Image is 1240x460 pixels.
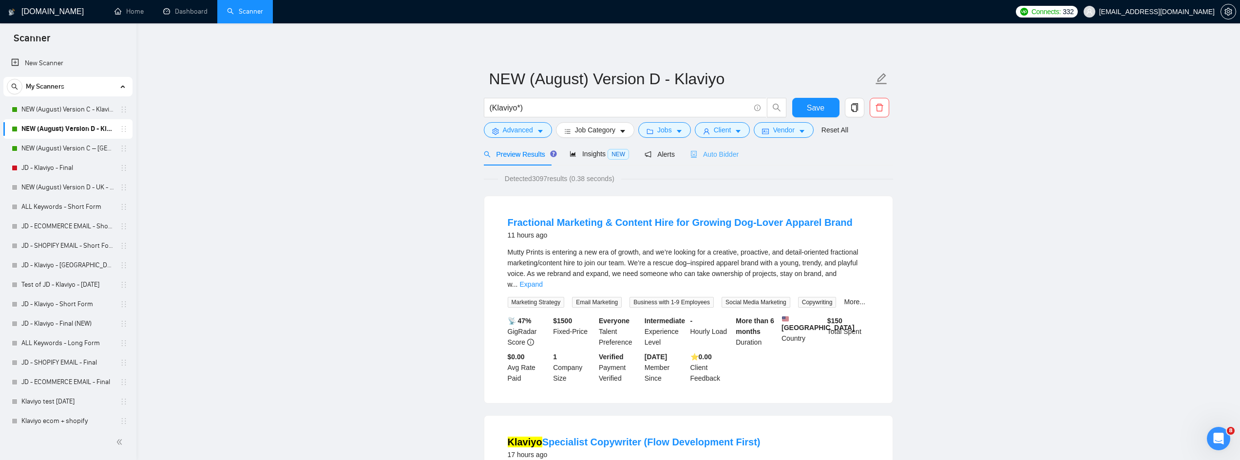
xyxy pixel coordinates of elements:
a: More... [844,298,865,306]
span: Marketing Strategy [508,297,565,308]
span: My Scanners [26,77,64,96]
span: Auto Bidder [690,150,739,158]
span: Connects: [1031,6,1061,17]
button: search [7,79,22,94]
div: GigRadar Score [506,315,552,348]
b: 1 [553,353,557,361]
span: search [767,103,786,112]
span: Advanced [503,125,533,135]
span: 8 [1227,427,1235,435]
a: KlaviyoSpecialist Copywriter (Flow Development First) [508,437,761,447]
a: searchScanner [227,7,263,16]
div: Company Size [551,351,597,384]
a: Klaviyo test [DATE] [21,392,114,411]
b: Verified [599,353,624,361]
span: search [484,151,491,158]
b: [GEOGRAPHIC_DATA] [782,315,855,331]
div: 11 hours ago [508,229,853,241]
span: holder [120,378,128,386]
a: Expand [520,280,543,288]
a: JD - ECOMMERCE EMAIL - Short Form [21,217,114,236]
b: 📡 47% [508,317,532,325]
span: Client [714,125,731,135]
b: $ 1500 [553,317,572,325]
a: JD - Klaviyo - Short Form [21,294,114,314]
div: Fixed-Price [551,315,597,348]
span: 332 [1063,6,1073,17]
a: setting [1221,8,1236,16]
a: Klaviyo ecom + shopify [21,411,114,431]
div: Avg Rate Paid [506,351,552,384]
input: Scanner name... [489,67,873,91]
button: userClientcaret-down [695,122,750,138]
a: homeHome [114,7,144,16]
span: NEW [608,149,629,160]
span: holder [120,184,128,191]
span: Social Media Marketing [722,297,790,308]
span: idcard [762,128,769,135]
button: setting [1221,4,1236,19]
span: Detected 3097 results (0.38 seconds) [498,173,621,184]
button: idcardVendorcaret-down [754,122,813,138]
img: upwork-logo.png [1020,8,1028,16]
button: delete [870,98,889,117]
span: holder [120,125,128,133]
a: Reset All [821,125,848,135]
span: holder [120,300,128,308]
button: barsJob Categorycaret-down [556,122,634,138]
span: robot [690,151,697,158]
a: JD - Klaviyo - Final [21,158,114,178]
span: holder [120,242,128,250]
div: Experience Level [643,315,688,348]
span: user [703,128,710,135]
span: ... [512,280,518,288]
span: search [7,83,22,90]
button: search [767,98,786,117]
span: holder [120,398,128,405]
b: [DATE] [645,353,667,361]
a: NEW (August) Version C - Klaviyo [21,100,114,119]
b: ⭐️ 0.00 [690,353,712,361]
span: caret-down [537,128,544,135]
span: notification [645,151,651,158]
b: More than 6 months [736,317,774,335]
span: bars [564,128,571,135]
img: 🇺🇸 [782,315,789,322]
b: $0.00 [508,353,525,361]
span: setting [492,128,499,135]
div: Duration [734,315,780,348]
span: info-circle [527,339,534,346]
span: caret-down [735,128,742,135]
a: ALL Keywords - Short Form [21,197,114,217]
span: holder [120,320,128,328]
button: settingAdvancedcaret-down [484,122,552,138]
mark: Klaviyo [508,437,542,447]
span: setting [1221,8,1236,16]
span: Email Marketing [572,297,622,308]
div: Member Since [643,351,688,384]
span: edit [875,73,888,85]
span: info-circle [754,105,761,111]
span: Vendor [773,125,794,135]
a: JD - Klaviyo - [GEOGRAPHIC_DATA] - only [21,256,114,275]
span: holder [120,417,128,425]
span: user [1086,8,1093,15]
a: NEW (August) Version D - Klaviyo [21,119,114,139]
a: JD - ECOMMERCE EMAIL - Final [21,372,114,392]
span: holder [120,145,128,152]
span: Preview Results [484,150,554,158]
span: holder [120,222,128,230]
a: Fractional Marketing & Content Hire for Growing Dog-Lover Apparel Brand [508,217,853,228]
div: Client Feedback [688,351,734,384]
div: Mutty Prints is entering a new era of growth, and we’re looking for a creative, proactive, and de... [508,247,869,290]
span: copy [845,103,864,112]
div: Hourly Load [688,315,734,348]
span: double-left [116,437,126,447]
span: caret-down [619,128,626,135]
div: Payment Verified [597,351,643,384]
span: folder [647,128,653,135]
span: Alerts [645,150,675,158]
iframe: Intercom live chat [1207,427,1230,450]
span: caret-down [676,128,683,135]
span: holder [120,203,128,211]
